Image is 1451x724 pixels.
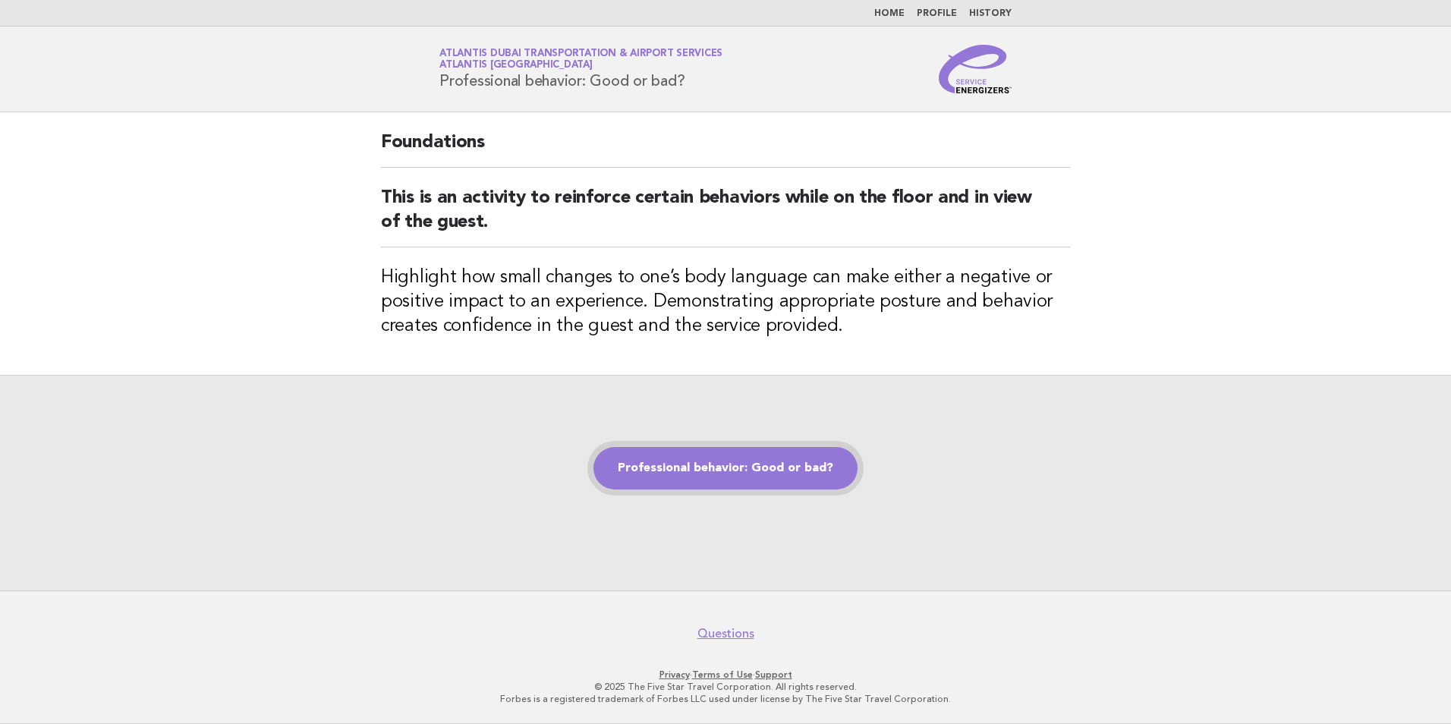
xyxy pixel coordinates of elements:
[261,681,1190,693] p: © 2025 The Five Star Travel Corporation. All rights reserved.
[381,186,1070,247] h2: This is an activity to reinforce certain behaviors while on the floor and in view of the guest.
[659,669,690,680] a: Privacy
[439,49,722,70] a: Atlantis Dubai Transportation & Airport ServicesAtlantis [GEOGRAPHIC_DATA]
[697,626,754,641] a: Questions
[939,45,1012,93] img: Service Energizers
[874,9,905,18] a: Home
[593,447,858,489] a: Professional behavior: Good or bad?
[261,693,1190,705] p: Forbes is a registered trademark of Forbes LLC used under license by The Five Star Travel Corpora...
[381,266,1070,338] h3: Highlight how small changes to one’s body language can make either a negative or positive impact ...
[439,49,722,89] h1: Professional behavior: Good or bad?
[917,9,957,18] a: Profile
[381,131,1070,168] h2: Foundations
[261,669,1190,681] p: · ·
[755,669,792,680] a: Support
[439,61,593,71] span: Atlantis [GEOGRAPHIC_DATA]
[969,9,1012,18] a: History
[692,669,753,680] a: Terms of Use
